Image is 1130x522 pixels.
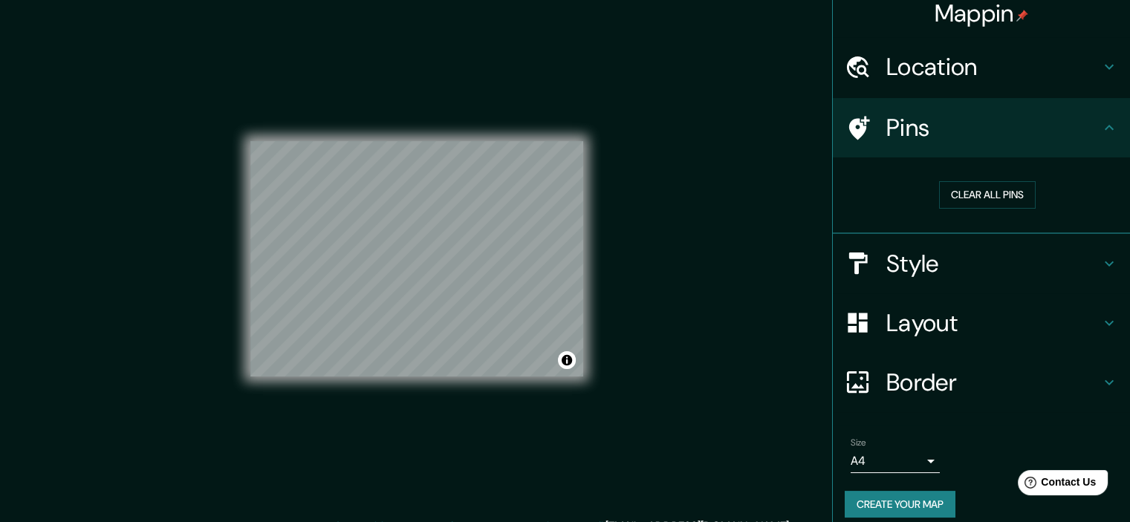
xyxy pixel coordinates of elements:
div: A4 [851,449,940,473]
label: Size [851,436,866,448]
div: Location [833,37,1130,97]
h4: Layout [886,308,1100,338]
button: Toggle attribution [558,351,576,369]
h4: Style [886,249,1100,278]
img: pin-icon.png [1016,10,1028,22]
div: Pins [833,98,1130,157]
div: Layout [833,293,1130,353]
h4: Border [886,368,1100,397]
button: Clear all pins [939,181,1036,209]
button: Create your map [845,491,955,518]
div: Style [833,234,1130,293]
h4: Location [886,52,1100,82]
h4: Pins [886,113,1100,143]
canvas: Map [250,141,583,376]
iframe: Help widget launcher [998,464,1114,506]
div: Border [833,353,1130,412]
